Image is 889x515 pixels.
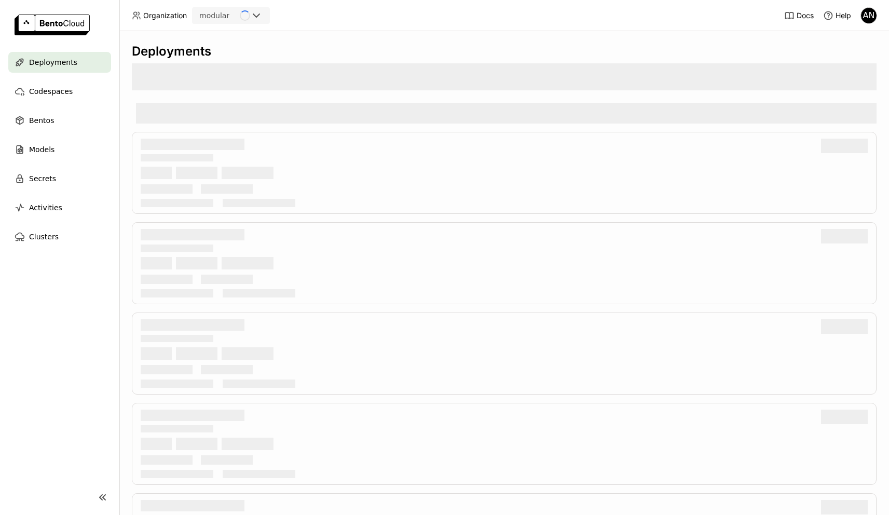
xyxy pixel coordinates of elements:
img: logo [15,15,90,35]
div: Deployments [132,44,877,59]
span: Docs [797,11,814,20]
div: modular [199,10,229,21]
span: Secrets [29,172,56,185]
span: Deployments [29,56,77,69]
input: Selected modular. [230,11,231,21]
span: Help [836,11,851,20]
a: Clusters [8,226,111,247]
span: Models [29,143,54,156]
span: Clusters [29,231,59,243]
a: Bentos [8,110,111,131]
div: Alex Nikitin [860,7,877,24]
div: AN [861,8,877,23]
a: Activities [8,197,111,218]
span: Organization [143,11,187,20]
a: Docs [784,10,814,21]
span: Activities [29,201,62,214]
span: Codespaces [29,85,73,98]
a: Secrets [8,168,111,189]
div: Help [823,10,851,21]
span: Bentos [29,114,54,127]
a: Models [8,139,111,160]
